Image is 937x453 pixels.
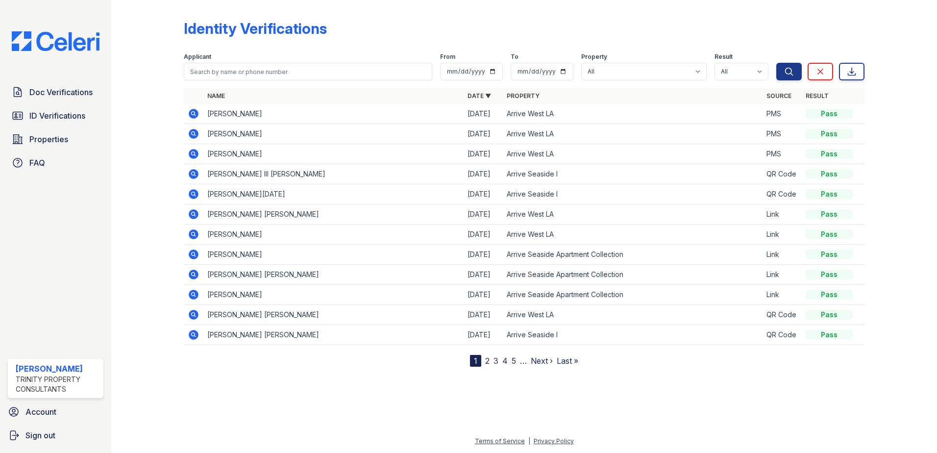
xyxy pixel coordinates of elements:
[464,104,503,124] td: [DATE]
[203,305,464,325] td: [PERSON_NAME] [PERSON_NAME]
[763,164,802,184] td: QR Code
[203,184,464,204] td: [PERSON_NAME][DATE]
[8,106,103,126] a: ID Verifications
[806,290,853,300] div: Pass
[763,124,802,144] td: PMS
[16,375,99,394] div: Trinity Property Consultants
[763,144,802,164] td: PMS
[503,225,763,245] td: Arrive West LA
[806,330,853,340] div: Pass
[511,53,518,61] label: To
[203,265,464,285] td: [PERSON_NAME] [PERSON_NAME]
[468,92,491,100] a: Date ▼
[440,53,455,61] label: From
[29,157,45,169] span: FAQ
[8,82,103,102] a: Doc Verifications
[763,225,802,245] td: Link
[503,265,763,285] td: Arrive Seaside Apartment Collection
[512,356,516,366] a: 5
[203,225,464,245] td: [PERSON_NAME]
[493,356,498,366] a: 3
[203,245,464,265] td: [PERSON_NAME]
[464,325,503,345] td: [DATE]
[806,92,829,100] a: Result
[16,363,99,375] div: [PERSON_NAME]
[464,285,503,305] td: [DATE]
[464,204,503,225] td: [DATE]
[184,63,432,80] input: Search by name or phone number
[203,144,464,164] td: [PERSON_NAME]
[528,437,530,445] div: |
[763,305,802,325] td: QR Code
[464,144,503,164] td: [DATE]
[806,310,853,320] div: Pass
[464,305,503,325] td: [DATE]
[806,250,853,259] div: Pass
[4,31,107,51] img: CE_Logo_Blue-a8612792a0a2168367f1c8372b55b34899dd931a85d93a1a3d3e32e68fde9ad4.png
[464,164,503,184] td: [DATE]
[203,104,464,124] td: [PERSON_NAME]
[503,144,763,164] td: Arrive West LA
[503,285,763,305] td: Arrive Seaside Apartment Collection
[520,355,527,367] span: …
[763,104,802,124] td: PMS
[581,53,607,61] label: Property
[806,209,853,219] div: Pass
[715,53,733,61] label: Result
[184,20,327,37] div: Identity Verifications
[203,124,464,144] td: [PERSON_NAME]
[503,325,763,345] td: Arrive Seaside I
[806,169,853,179] div: Pass
[470,355,481,367] div: 1
[464,184,503,204] td: [DATE]
[8,153,103,173] a: FAQ
[806,109,853,119] div: Pass
[806,149,853,159] div: Pass
[806,189,853,199] div: Pass
[203,285,464,305] td: [PERSON_NAME]
[4,426,107,445] a: Sign out
[763,204,802,225] td: Link
[25,406,56,418] span: Account
[503,104,763,124] td: Arrive West LA
[507,92,540,100] a: Property
[557,356,578,366] a: Last »
[203,325,464,345] td: [PERSON_NAME] [PERSON_NAME]
[503,245,763,265] td: Arrive Seaside Apartment Collection
[503,204,763,225] td: Arrive West LA
[207,92,225,100] a: Name
[475,437,525,445] a: Terms of Service
[8,129,103,149] a: Properties
[25,429,55,441] span: Sign out
[464,245,503,265] td: [DATE]
[763,325,802,345] td: QR Code
[806,270,853,279] div: Pass
[184,53,211,61] label: Applicant
[464,124,503,144] td: [DATE]
[763,245,802,265] td: Link
[485,356,490,366] a: 2
[503,164,763,184] td: Arrive Seaside I
[29,110,85,122] span: ID Verifications
[763,285,802,305] td: Link
[503,305,763,325] td: Arrive West LA
[766,92,791,100] a: Source
[4,402,107,422] a: Account
[806,129,853,139] div: Pass
[29,133,68,145] span: Properties
[203,204,464,225] td: [PERSON_NAME] [PERSON_NAME]
[806,229,853,239] div: Pass
[29,86,93,98] span: Doc Verifications
[763,184,802,204] td: QR Code
[464,225,503,245] td: [DATE]
[503,124,763,144] td: Arrive West LA
[203,164,464,184] td: [PERSON_NAME] III [PERSON_NAME]
[534,437,574,445] a: Privacy Policy
[503,184,763,204] td: Arrive Seaside I
[763,265,802,285] td: Link
[502,356,508,366] a: 4
[464,265,503,285] td: [DATE]
[531,356,553,366] a: Next ›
